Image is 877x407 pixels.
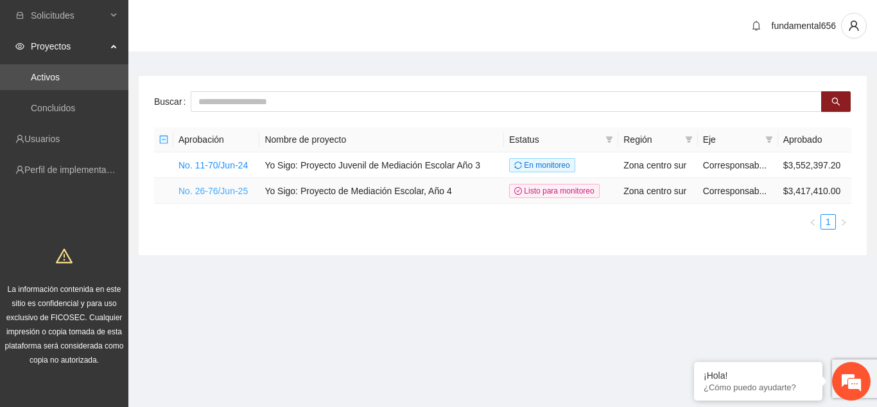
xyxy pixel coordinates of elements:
[24,134,60,144] a: Usuarios
[746,15,767,36] button: bell
[31,33,107,59] span: Proyectos
[778,178,851,204] td: $3,417,410.00
[15,11,24,20] span: inbox
[840,219,847,226] span: right
[778,152,851,178] td: $3,552,397.20
[704,383,813,392] p: ¿Cómo puedo ayudarte?
[618,178,697,204] td: Zona centro sur
[31,103,75,113] a: Concluidos
[703,132,760,147] span: Eje
[805,214,821,230] li: Previous Page
[703,160,767,170] span: Corresponsab...
[173,127,259,152] th: Aprobación
[747,21,766,31] span: bell
[31,3,107,28] span: Solicitudes
[259,178,504,204] td: Yo Sigo: Proyecto de Mediación Escolar, Año 4
[704,370,813,381] div: ¡Hola!
[685,136,693,143] span: filter
[831,97,840,107] span: search
[514,161,522,169] span: sync
[31,72,60,82] a: Activos
[821,214,836,230] li: 1
[259,127,504,152] th: Nombre de proyecto
[605,136,613,143] span: filter
[763,130,776,149] span: filter
[178,186,248,196] a: No. 26-76/Jun-25
[682,130,695,149] span: filter
[809,219,817,226] span: left
[765,136,773,143] span: filter
[778,127,851,152] th: Aprobado
[24,165,125,175] a: Perfil de implementadora
[56,248,73,264] span: warning
[772,21,836,31] span: fundamental656
[618,152,697,178] td: Zona centro sur
[15,42,24,51] span: eye
[603,130,616,149] span: filter
[841,13,867,39] button: user
[509,184,600,198] span: Listo para monitoreo
[5,285,124,365] span: La información contenida en este sitio es confidencial y para uso exclusivo de FICOSEC. Cualquier...
[509,158,575,172] span: En monitoreo
[821,215,835,229] a: 1
[509,132,600,147] span: Estatus
[703,186,767,196] span: Corresponsab...
[623,132,679,147] span: Región
[805,214,821,230] button: left
[836,214,851,230] li: Next Page
[514,187,522,195] span: check-circle
[821,91,851,112] button: search
[842,20,866,32] span: user
[154,91,191,112] label: Buscar
[178,160,248,170] a: No. 11-70/Jun-24
[259,152,504,178] td: Yo Sigo: Proyecto Juvenil de Mediación Escolar Año 3
[836,214,851,230] button: right
[159,135,168,144] span: minus-square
